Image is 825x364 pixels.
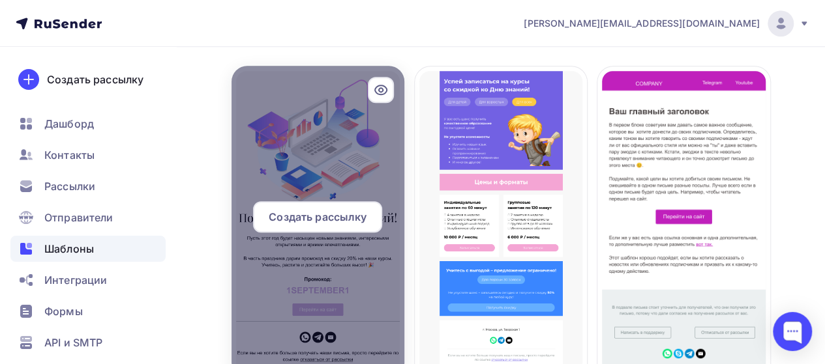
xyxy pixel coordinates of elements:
span: Интеграции [44,272,107,288]
span: Формы [44,303,83,319]
a: [PERSON_NAME][EMAIL_ADDRESS][DOMAIN_NAME] [524,10,809,36]
a: Рассылки [10,173,166,199]
a: Контакты [10,142,166,168]
span: Создать рассылку [269,209,367,225]
span: API и SMTP [44,335,102,350]
a: Шаблоны [10,236,166,262]
a: Отправители [10,204,166,231]
span: Отправители [44,210,113,225]
span: [PERSON_NAME][EMAIL_ADDRESS][DOMAIN_NAME] [524,17,760,30]
span: Дашборд [44,116,94,132]
span: Рассылки [44,178,95,194]
div: Создать рассылку [47,72,143,87]
a: Дашборд [10,111,166,137]
a: Формы [10,298,166,324]
span: Контакты [44,147,95,163]
span: Шаблоны [44,241,94,257]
